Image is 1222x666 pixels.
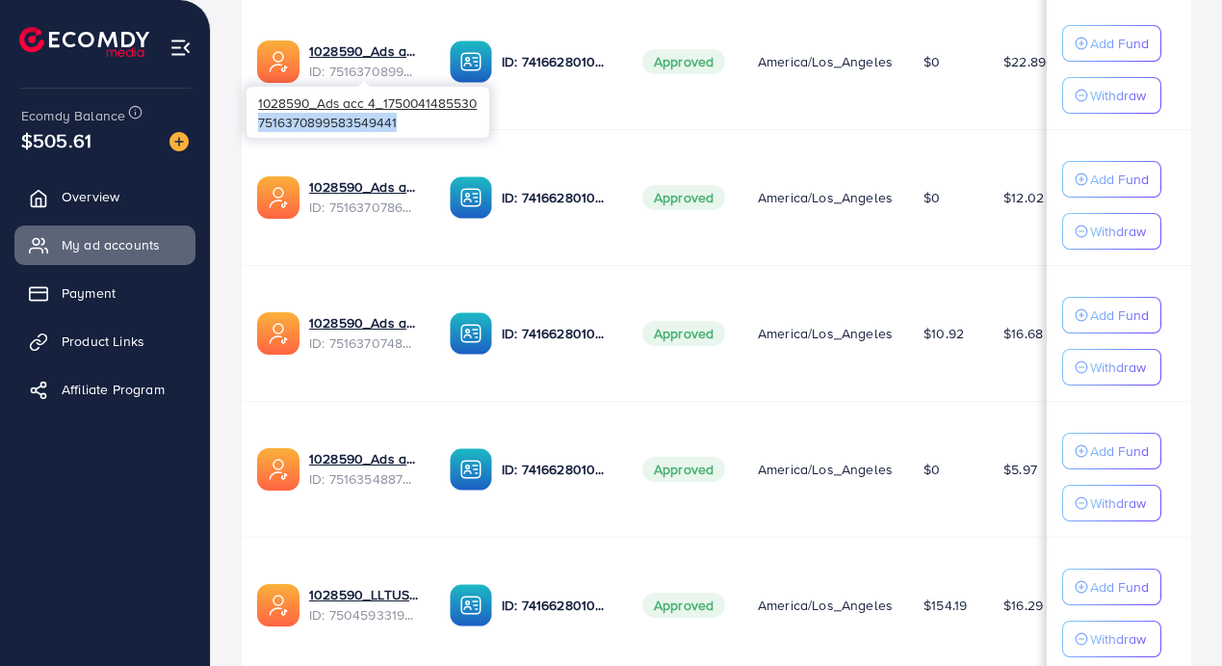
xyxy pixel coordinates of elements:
[1062,297,1161,333] button: Add Fund
[257,448,299,491] img: ic-ads-acc.e4c84228.svg
[758,188,893,207] span: America/Los_Angeles
[62,235,160,254] span: My ad accounts
[62,332,144,351] span: Product Links
[1090,32,1149,55] p: Add Fund
[923,596,967,615] span: $154.19
[257,176,299,219] img: ic-ads-acc.e4c84228.svg
[257,40,299,83] img: ic-ads-acc.e4c84228.svg
[1003,596,1043,615] span: $16.29
[257,312,299,355] img: ic-ads-acc.e4c84228.svg
[309,449,419,468] a: 1028590_Ads acc 2_1750038037587
[758,596,893,615] span: America/Los_Angeles
[502,50,611,73] p: ID: 7416628010620649488
[309,177,419,197] a: 1028590_Ads acc 3_1750041464367
[14,370,195,409] a: Affiliate Program
[923,324,964,343] span: $10.92
[309,313,419,333] a: 1028590_Ads acc 5_1750041610565
[169,132,189,151] img: image
[309,469,419,489] span: ID: 7516354887506526216
[1090,84,1146,107] p: Withdraw
[309,177,419,217] div: <span class='underline'>1028590_Ads acc 3_1750041464367</span></br>7516370786081357825
[1090,304,1149,327] p: Add Fund
[1003,52,1046,71] span: $22.89
[1062,349,1161,386] button: Withdraw
[62,283,116,303] span: Payment
[309,333,419,353] span: ID: 7516370748416835592
[1090,440,1149,463] p: Add Fund
[450,448,492,491] img: ic-ba-acc.ded83a64.svg
[758,324,893,343] span: America/Los_Angeles
[923,460,940,479] span: $0
[642,593,725,618] span: Approved
[19,27,149,57] img: logo
[1090,492,1146,515] p: Withdraw
[247,87,489,138] div: 7516370899583549441
[758,460,893,479] span: America/Los_Angeles
[21,106,125,125] span: Ecomdy Balance
[309,585,419,625] div: <span class='underline'>1028590_LLTUS_1747299399581</span></br>7504593319239188487
[1003,188,1044,207] span: $12.02
[1090,627,1146,651] p: Withdraw
[1090,220,1146,243] p: Withdraw
[309,449,419,489] div: <span class='underline'>1028590_Ads acc 2_1750038037587</span></br>7516354887506526216
[1062,433,1161,469] button: Add Fund
[14,274,195,312] a: Payment
[502,458,611,481] p: ID: 7416628010620649488
[169,37,192,59] img: menu
[642,49,725,74] span: Approved
[62,380,165,399] span: Affiliate Program
[502,594,611,617] p: ID: 7416628010620649488
[309,313,419,353] div: <span class='underline'>1028590_Ads acc 5_1750041610565</span></br>7516370748416835592
[642,185,725,210] span: Approved
[450,176,492,219] img: ic-ba-acc.ded83a64.svg
[642,321,725,346] span: Approved
[450,584,492,626] img: ic-ba-acc.ded83a64.svg
[642,457,725,482] span: Approved
[1140,579,1208,652] iframe: Chat
[258,93,477,112] span: 1028590_Ads acc 4_1750041485530
[309,585,419,604] a: 1028590_LLTUS_1747299399581
[14,177,195,216] a: Overview
[1062,485,1161,521] button: Withdraw
[14,322,195,360] a: Product Links
[1003,324,1043,343] span: $16.68
[14,226,195,264] a: My ad accounts
[309,198,419,217] span: ID: 7516370786081357825
[923,188,940,207] span: $0
[1062,621,1161,657] button: Withdraw
[257,584,299,626] img: ic-ads-acc.e4c84228.svg
[62,187,119,206] span: Overview
[1062,569,1161,605] button: Add Fund
[1003,460,1037,479] span: $5.97
[1062,161,1161,198] button: Add Fund
[1090,168,1149,191] p: Add Fund
[21,126,91,154] span: $505.61
[450,40,492,83] img: ic-ba-acc.ded83a64.svg
[1062,213,1161,250] button: Withdraw
[450,312,492,355] img: ic-ba-acc.ded83a64.svg
[502,186,611,209] p: ID: 7416628010620649488
[1062,77,1161,114] button: Withdraw
[309,605,419,625] span: ID: 7504593319239188487
[502,322,611,345] p: ID: 7416628010620649488
[1090,356,1146,379] p: Withdraw
[1062,25,1161,62] button: Add Fund
[309,41,419,61] a: 1028590_Ads acc 4_1750041485530
[758,52,893,71] span: America/Los_Angeles
[923,52,940,71] span: $0
[1090,575,1149,599] p: Add Fund
[309,62,419,81] span: ID: 7516370899583549441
